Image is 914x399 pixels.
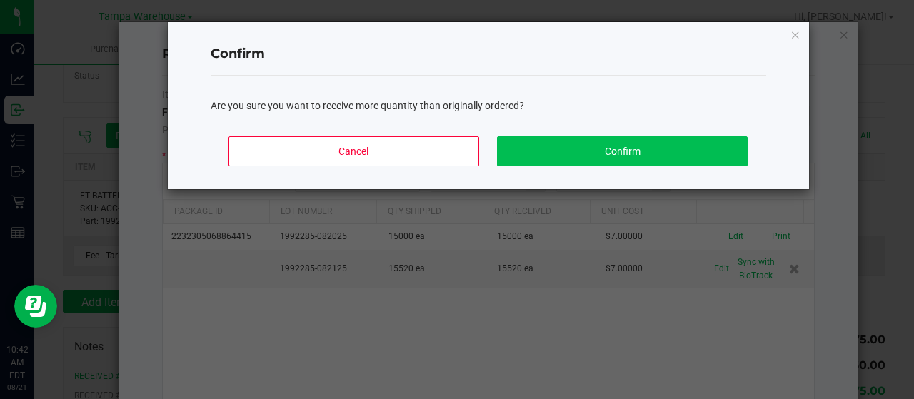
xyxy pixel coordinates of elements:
div: Are you sure you want to receive more quantity than originally ordered? [211,99,766,113]
h4: Confirm [211,45,766,64]
button: Close [790,26,800,43]
iframe: Resource center [14,285,57,328]
button: Cancel [228,136,478,166]
button: Confirm [497,136,747,166]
